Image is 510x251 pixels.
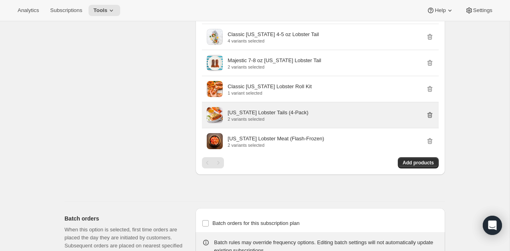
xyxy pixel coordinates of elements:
span: Subscriptions [50,7,82,14]
span: Add products [403,160,434,166]
span: Analytics [18,7,39,14]
p: Classic [US_STATE] 4-5 oz Lobster Tail [228,30,319,38]
img: Classic Maine Lobster Roll Kit [207,81,223,97]
p: 4 variants selected [228,38,319,43]
p: 2 variants selected [228,65,321,69]
span: Settings [473,7,492,14]
img: Majestic 7-8 oz Maine Lobster Tail [207,55,223,71]
button: Tools [89,5,120,16]
p: [US_STATE] Lobster Meat (Flash-Frozen) [228,135,324,143]
button: Add products [398,157,439,168]
nav: Pagination [202,157,224,168]
img: Maine Lobster Meat (Flash-Frozen) [207,133,223,149]
p: 1 variant selected [228,91,312,95]
img: Classic Maine 4-5 oz Lobster Tail [207,29,223,45]
img: Maine Lobster Tails (4-Pack) [207,107,223,123]
span: Tools [93,7,107,14]
span: Help [435,7,445,14]
span: Batch orders for this subscription plan [212,220,300,226]
p: Majestic 7-8 oz [US_STATE] Lobster Tail [228,57,321,65]
h2: Batch orders [65,215,183,223]
p: [US_STATE] Lobster Tails (4-Pack) [228,109,308,117]
button: Analytics [13,5,44,16]
p: 2 variants selected [228,143,324,148]
button: Settings [460,5,497,16]
button: Help [422,5,458,16]
p: 2 variants selected [228,117,308,121]
div: Open Intercom Messenger [483,216,502,235]
p: Classic [US_STATE] Lobster Roll Kit [228,83,312,91]
button: Subscriptions [45,5,87,16]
